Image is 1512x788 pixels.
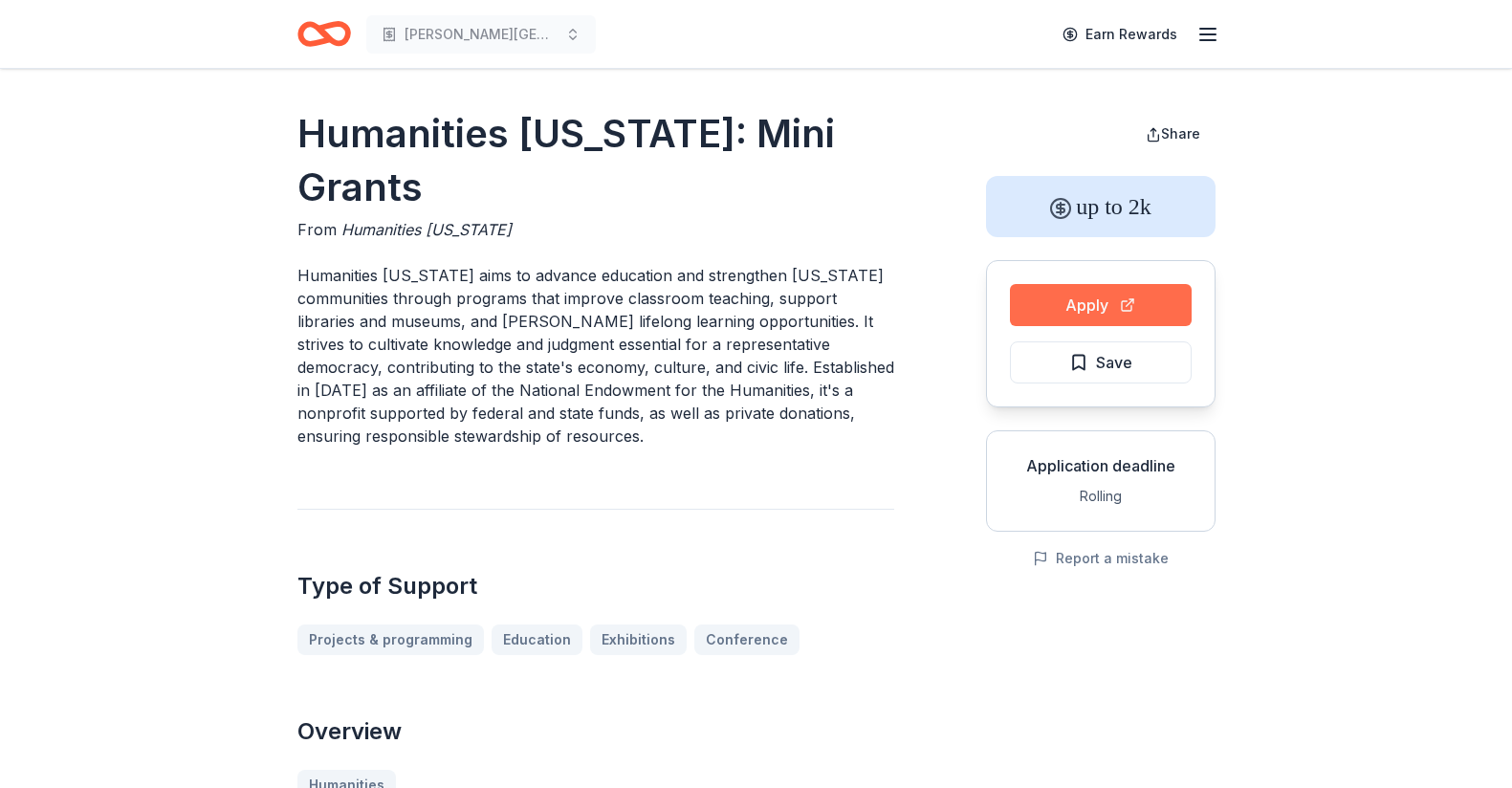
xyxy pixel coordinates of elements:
h1: Humanities [US_STATE]: Mini Grants [297,107,894,214]
h2: Type of Support [297,571,894,602]
a: Education [492,624,582,655]
span: [PERSON_NAME][GEOGRAPHIC_DATA] [405,23,558,46]
span: Humanities [US_STATE] [341,220,512,239]
a: Earn Rewards [1051,17,1189,52]
a: Conference [694,624,800,655]
div: Rolling [1002,485,1199,508]
a: Home [297,11,351,56]
button: Save [1010,341,1192,383]
button: [PERSON_NAME][GEOGRAPHIC_DATA] [366,15,596,54]
div: Application deadline [1002,454,1199,477]
span: Save [1096,350,1132,375]
h2: Overview [297,716,894,747]
div: up to 2k [986,176,1216,237]
a: Exhibitions [590,624,687,655]
p: Humanities [US_STATE] aims to advance education and strengthen [US_STATE] communities through pro... [297,264,894,448]
button: Report a mistake [1033,547,1169,570]
button: Share [1130,115,1216,153]
div: From [297,218,894,241]
span: Share [1161,125,1200,142]
button: Apply [1010,284,1192,326]
a: Projects & programming [297,624,484,655]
